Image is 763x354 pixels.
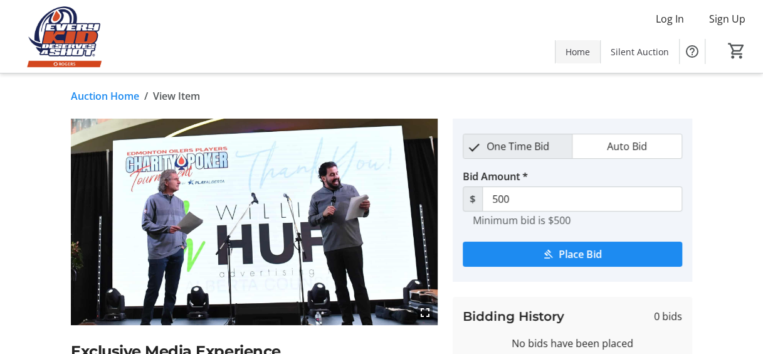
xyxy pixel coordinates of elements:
img: Image [71,119,438,325]
span: / [144,88,148,104]
button: Log In [646,9,694,29]
span: $ [463,186,483,212]
a: Home [555,40,600,63]
span: Sign Up [709,11,745,26]
tr-hint: Minimum bid is $500 [473,214,571,227]
span: 0 bids [654,309,682,324]
mat-icon: fullscreen [418,305,433,320]
img: Edmonton Oilers Community Foundation's Logo [8,5,119,68]
span: Place Bid [559,247,602,262]
span: One Time Bid [479,134,557,158]
a: Auction Home [71,88,139,104]
label: Bid Amount * [463,169,528,184]
a: Silent Auction [601,40,679,63]
span: Log In [656,11,684,26]
button: Help [680,39,705,64]
div: No bids have been placed [463,336,682,351]
button: Sign Up [699,9,755,29]
span: Auto Bid [599,134,655,158]
button: Place Bid [463,242,682,267]
span: Silent Auction [611,45,669,58]
button: Cart [725,40,748,62]
span: View Item [153,88,200,104]
span: Home [566,45,590,58]
h3: Bidding History [463,307,564,326]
